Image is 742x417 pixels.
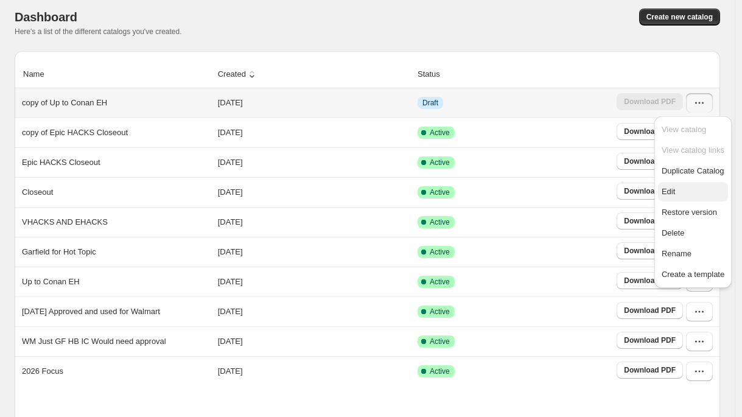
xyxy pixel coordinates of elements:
span: Restore version [662,208,717,217]
p: copy of Epic HACKS Closeout [22,127,128,139]
button: Created [216,63,260,86]
td: [DATE] [214,177,414,207]
span: Download PDF [624,306,676,315]
span: Active [430,128,450,138]
td: [DATE] [214,267,414,296]
p: Closeout [22,186,53,198]
span: Download PDF [624,156,676,166]
td: [DATE] [214,356,414,386]
td: [DATE] [214,147,414,177]
p: WM Just GF HB IC Would need approval [22,335,166,348]
td: [DATE] [214,326,414,356]
a: Download PDF [617,212,683,230]
a: Download PDF [617,302,683,319]
a: Download PDF [617,362,683,379]
span: Active [430,187,450,197]
button: Status [416,63,454,86]
td: [DATE] [214,88,414,117]
p: copy of Up to Conan EH [22,97,107,109]
a: Download PDF [617,183,683,200]
span: Duplicate Catalog [662,166,724,175]
span: Active [430,217,450,227]
span: View catalog links [662,145,724,155]
p: Garfield for Hot Topic [22,246,96,258]
a: Download PDF [617,332,683,349]
span: Active [430,277,450,287]
td: [DATE] [214,207,414,237]
span: Draft [422,98,438,108]
span: Active [430,307,450,317]
button: Create new catalog [639,9,720,26]
a: Download PDF [617,153,683,170]
p: [DATE] Approved and used for Walmart [22,306,160,318]
span: Download PDF [624,335,676,345]
span: View catalog [662,125,706,134]
span: Rename [662,249,691,258]
span: Download PDF [624,365,676,375]
a: Download PDF [617,123,683,140]
span: Active [430,158,450,167]
span: Active [430,247,450,257]
p: VHACKS AND EHACKS [22,216,108,228]
p: Up to Conan EH [22,276,80,288]
span: Download PDF [624,216,676,226]
a: Download PDF [617,242,683,259]
span: Active [430,337,450,346]
span: Delete [662,228,685,237]
td: [DATE] [214,117,414,147]
button: Name [21,63,58,86]
span: Download PDF [624,127,676,136]
a: Download PDF [617,272,683,289]
span: Here's a list of the different catalogs you've created. [15,27,182,36]
span: Download PDF [624,276,676,286]
span: Download PDF [624,186,676,196]
span: Active [430,366,450,376]
span: Download PDF [624,246,676,256]
td: [DATE] [214,237,414,267]
span: Dashboard [15,10,77,24]
p: 2026 Focus [22,365,63,377]
p: Epic HACKS Closeout [22,156,100,169]
span: Create a template [662,270,724,279]
td: [DATE] [214,296,414,326]
span: Create new catalog [646,12,713,22]
span: Edit [662,187,675,196]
